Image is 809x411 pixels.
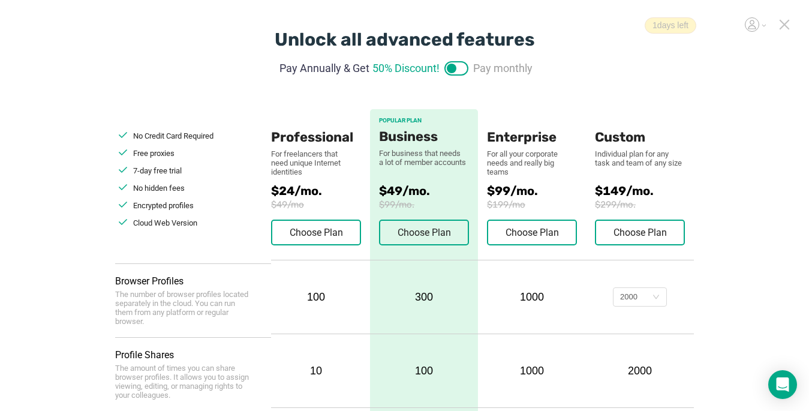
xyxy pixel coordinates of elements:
div: For all your corporate needs and really big teams [487,149,577,176]
div: 1000 [487,365,577,377]
span: $49/mo [271,199,370,210]
span: Encrypted profiles [133,201,194,210]
div: Open Intercom Messenger [768,370,797,399]
span: $299/mo. [595,199,694,210]
div: For business that needs [379,149,469,158]
span: Cloud Web Version [133,218,197,227]
div: For freelancers that need unique Internet identities [271,149,349,176]
span: Pay Annually & Get [279,60,369,76]
div: Unlock all advanced features [275,29,535,50]
span: $99/mo. [379,199,469,210]
div: a lot of member accounts [379,158,469,167]
span: No hidden fees [133,184,185,193]
span: $99/mo. [487,184,595,198]
div: 2000 [595,365,685,377]
div: Business [379,129,469,145]
div: Individual plan for any task and team of any size [595,149,685,167]
span: $149/mo. [595,184,694,198]
span: Pay monthly [473,60,533,76]
div: Professional [271,109,361,145]
i: icon: down [652,293,660,302]
button: Choose Plan [595,220,685,245]
div: 100 [370,334,478,407]
div: The number of browser profiles located separately in the cloud. You can run them from any platfor... [115,290,253,326]
span: $199/mo [487,199,595,210]
span: Free proxies [133,149,175,158]
div: The amount of times you can share browser profiles. It allows you to assign viewing, editing, or ... [115,364,253,400]
span: $24/mo. [271,184,370,198]
div: Browser Profiles [115,275,271,287]
span: No Credit Card Required [133,131,213,140]
div: 300 [370,260,478,334]
div: Custom [595,109,685,145]
span: 7-day free trial [133,166,182,175]
button: Choose Plan [487,220,577,245]
div: 100 [271,291,361,304]
div: Enterprise [487,109,577,145]
div: 10 [271,365,361,377]
span: $49/mo. [379,184,469,198]
span: 1 days left [645,17,696,34]
div: 1000 [487,291,577,304]
span: 50% Discount! [372,60,440,76]
button: Choose Plan [379,220,469,245]
div: POPULAR PLAN [379,117,469,124]
div: 2000 [620,288,637,306]
button: Choose Plan [271,220,361,245]
div: Profile Shares [115,349,271,361]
